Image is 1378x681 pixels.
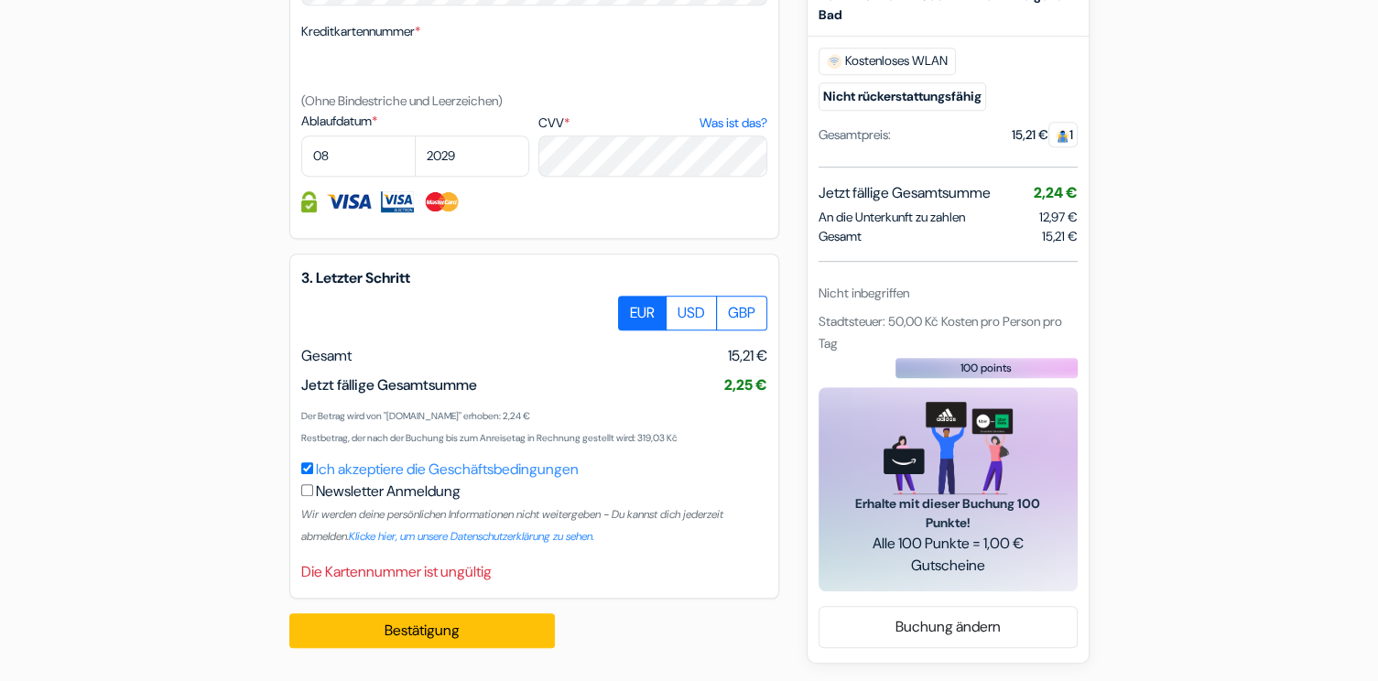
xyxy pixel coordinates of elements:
div: Gesamtpreis: [819,124,891,144]
span: 100 points [960,359,1012,375]
img: guest.svg [1056,128,1069,142]
label: Ablaufdatum [301,112,529,131]
span: 15,21 € [728,345,767,367]
a: Klicke hier, um unsere Datenschutzerklärung zu sehen. [349,529,594,544]
div: Nicht inbegriffen [819,283,1078,302]
img: Visa Electron [381,191,414,212]
small: Wir werden deine persönlichen Informationen nicht weitergeben - Du kannst dich jederzeit abmelden. [301,507,723,544]
a: Buchung ändern [819,609,1077,643]
span: Erhalte mit dieser Buchung 100 Punkte! [841,493,1056,532]
small: Der Betrag wird von "[DOMAIN_NAME]" erhoben: 2,24 € [301,410,530,422]
img: Master Card [423,191,461,212]
span: 2,25 € [724,375,767,395]
div: Basic radio toggle button group [619,296,767,330]
label: Kreditkartennummer [301,22,420,41]
h5: 3. Letzter Schritt [301,269,767,286]
img: gift_card_hero_new.png [884,401,1013,493]
span: Alle 100 Punkte = 1,00 € Gutscheine [841,532,1056,576]
span: Kostenloses WLAN [819,47,956,74]
span: Jetzt fällige Gesamtsumme [301,375,477,395]
label: Newsletter Anmeldung [316,481,461,503]
label: CVV [538,113,766,133]
span: Gesamt [819,226,862,245]
span: 15,21 € [1042,226,1078,245]
div: 15,21 € [1012,124,1078,144]
small: Restbetrag, der nach der Buchung bis zum Anreisetag in Rechnung gestellt wird: 319,03 Kč [301,432,678,444]
a: Ich akzeptiere die Geschäftsbedingungen [316,459,579,479]
label: EUR [618,296,667,330]
span: 1 [1048,121,1078,146]
img: free_wifi.svg [827,53,841,68]
button: Bestätigung [289,613,555,648]
small: Nicht rückerstattungsfähig [819,81,986,110]
div: Die Kartennummer ist ungültig [301,561,767,583]
span: Gesamt [301,346,352,365]
img: Visa [326,191,372,212]
span: 12,97 € [1039,208,1078,224]
label: GBP [716,296,767,330]
span: An die Unterkunft zu zahlen [819,207,965,226]
img: Kreditkarteninformationen sind vollständig verschlüsselt und gesichert [301,191,317,212]
span: 2,24 € [1034,182,1078,201]
a: Was ist das? [699,113,766,133]
small: (Ohne Bindestriche und Leerzeichen) [301,92,503,109]
label: USD [666,296,717,330]
span: Stadtsteuer: 50,00 Kč Kosten pro Person pro Tag [819,312,1062,351]
span: Jetzt fällige Gesamtsumme [819,181,991,203]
